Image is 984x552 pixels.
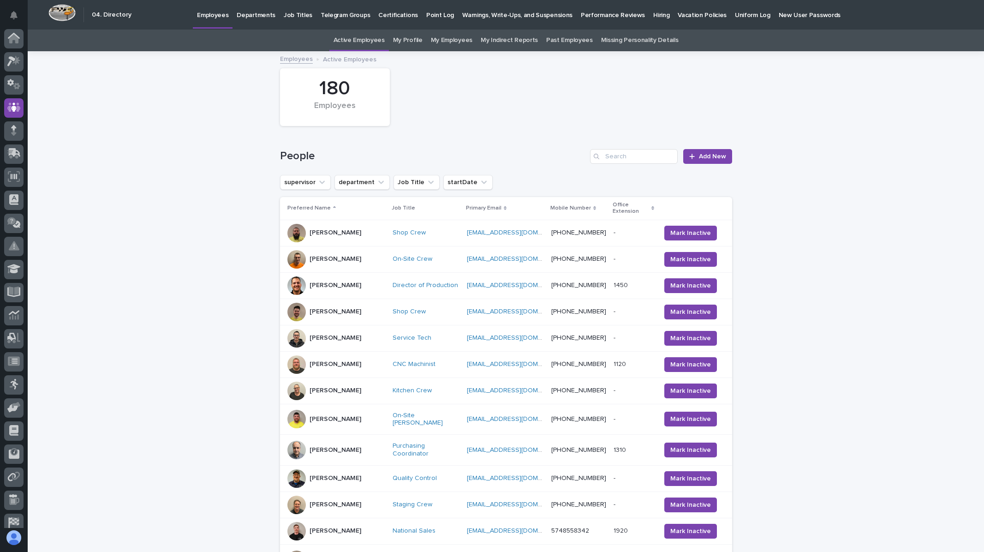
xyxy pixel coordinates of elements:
[393,360,435,368] a: CNC Machinist
[614,306,617,316] p: -
[670,500,711,510] span: Mark Inactive
[664,252,717,267] button: Mark Inactive
[551,229,606,236] a: [PHONE_NUMBER]
[4,528,24,547] button: users-avatar
[467,416,571,422] a: [EMAIL_ADDRESS][DOMAIN_NAME]
[296,77,374,100] div: 180
[310,527,361,535] p: [PERSON_NAME]
[280,220,732,246] tr: [PERSON_NAME]Shop Crew [EMAIL_ADDRESS][DOMAIN_NAME] [PHONE_NUMBER]-- Mark Inactive
[280,272,732,299] tr: [PERSON_NAME]Director of Production [EMAIL_ADDRESS][DOMAIN_NAME] [PHONE_NUMBER]14501450 Mark Inac...
[614,280,630,289] p: 1450
[393,255,432,263] a: On-Site Crew
[310,229,361,237] p: [PERSON_NAME]
[670,527,711,536] span: Mark Inactive
[393,442,459,458] a: Purchasing Coordinator
[670,386,711,396] span: Mark Inactive
[280,378,732,404] tr: [PERSON_NAME]Kitchen Crew [EMAIL_ADDRESS][DOMAIN_NAME] [PHONE_NUMBER]-- Mark Inactive
[551,308,606,315] a: [PHONE_NUMBER]
[310,415,361,423] p: [PERSON_NAME]
[551,282,606,288] a: [PHONE_NUMBER]
[664,524,717,539] button: Mark Inactive
[431,30,472,51] a: My Employees
[310,474,361,482] p: [PERSON_NAME]
[334,30,385,51] a: Active Employees
[334,175,390,190] button: department
[670,228,711,238] span: Mark Inactive
[467,282,571,288] a: [EMAIL_ADDRESS][DOMAIN_NAME]
[467,308,571,315] a: [EMAIL_ADDRESS][DOMAIN_NAME]
[296,101,374,120] div: Employees
[551,361,606,367] a: [PHONE_NUMBER]
[310,387,361,395] p: [PERSON_NAME]
[467,501,571,508] a: [EMAIL_ADDRESS][DOMAIN_NAME]
[467,256,571,262] a: [EMAIL_ADDRESS][DOMAIN_NAME]
[546,30,593,51] a: Past Employees
[664,443,717,457] button: Mark Inactive
[670,281,711,290] span: Mark Inactive
[551,335,606,341] a: [PHONE_NUMBER]
[614,473,617,482] p: -
[664,498,717,512] button: Mark Inactive
[551,256,606,262] a: [PHONE_NUMBER]
[614,253,617,263] p: -
[280,435,732,466] tr: [PERSON_NAME]Purchasing Coordinator [EMAIL_ADDRESS][DOMAIN_NAME] [PHONE_NUMBER]13101310 Mark Inac...
[664,471,717,486] button: Mark Inactive
[393,474,437,482] a: Quality Control
[601,30,679,51] a: Missing Personality Details
[280,150,587,163] h1: People
[670,255,711,264] span: Mark Inactive
[699,153,726,160] span: Add New
[664,331,717,346] button: Mark Inactive
[280,518,732,544] tr: [PERSON_NAME]National Sales [EMAIL_ADDRESS][DOMAIN_NAME] 574855834219201920 Mark Inactive
[467,387,571,394] a: [EMAIL_ADDRESS][DOMAIN_NAME]
[12,11,24,26] div: Notifications
[48,4,76,21] img: Workspace Logo
[613,200,650,217] p: Office Extension
[664,412,717,426] button: Mark Inactive
[393,308,426,316] a: Shop Crew
[670,445,711,455] span: Mark Inactive
[550,203,591,213] p: Mobile Number
[310,282,361,289] p: [PERSON_NAME]
[443,175,493,190] button: startDate
[551,387,606,394] a: [PHONE_NUMBER]
[481,30,538,51] a: My Indirect Reports
[664,278,717,293] button: Mark Inactive
[280,175,331,190] button: supervisor
[551,528,589,534] a: 5748558342
[670,334,711,343] span: Mark Inactive
[310,308,361,316] p: [PERSON_NAME]
[393,387,432,395] a: Kitchen Crew
[287,203,331,213] p: Preferred Name
[280,246,732,272] tr: [PERSON_NAME]On-Site Crew [EMAIL_ADDRESS][DOMAIN_NAME] [PHONE_NUMBER]-- Mark Inactive
[664,357,717,372] button: Mark Inactive
[614,525,630,535] p: 1920
[551,501,606,508] a: [PHONE_NUMBER]
[310,501,361,509] p: [PERSON_NAME]
[467,447,571,453] a: [EMAIL_ADDRESS][DOMAIN_NAME]
[551,416,606,422] a: [PHONE_NUMBER]
[614,227,617,237] p: -
[393,282,458,289] a: Director of Production
[323,54,376,64] p: Active Employees
[393,527,435,535] a: National Sales
[392,203,415,213] p: Job Title
[664,305,717,319] button: Mark Inactive
[467,475,571,481] a: [EMAIL_ADDRESS][DOMAIN_NAME]
[280,299,732,325] tr: [PERSON_NAME]Shop Crew [EMAIL_ADDRESS][DOMAIN_NAME] [PHONE_NUMBER]-- Mark Inactive
[280,351,732,378] tr: [PERSON_NAME]CNC Machinist [EMAIL_ADDRESS][DOMAIN_NAME] [PHONE_NUMBER]11201120 Mark Inactive
[393,229,426,237] a: Shop Crew
[664,226,717,240] button: Mark Inactive
[466,203,501,213] p: Primary Email
[664,384,717,398] button: Mark Inactive
[670,307,711,317] span: Mark Inactive
[467,361,571,367] a: [EMAIL_ADDRESS][DOMAIN_NAME]
[394,175,440,190] button: Job Title
[467,229,571,236] a: [EMAIL_ADDRESS][DOMAIN_NAME]
[670,414,711,424] span: Mark Inactive
[614,359,628,368] p: 1120
[590,149,678,164] input: Search
[551,447,606,453] a: [PHONE_NUMBER]
[280,53,313,64] a: Employees
[614,414,617,423] p: -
